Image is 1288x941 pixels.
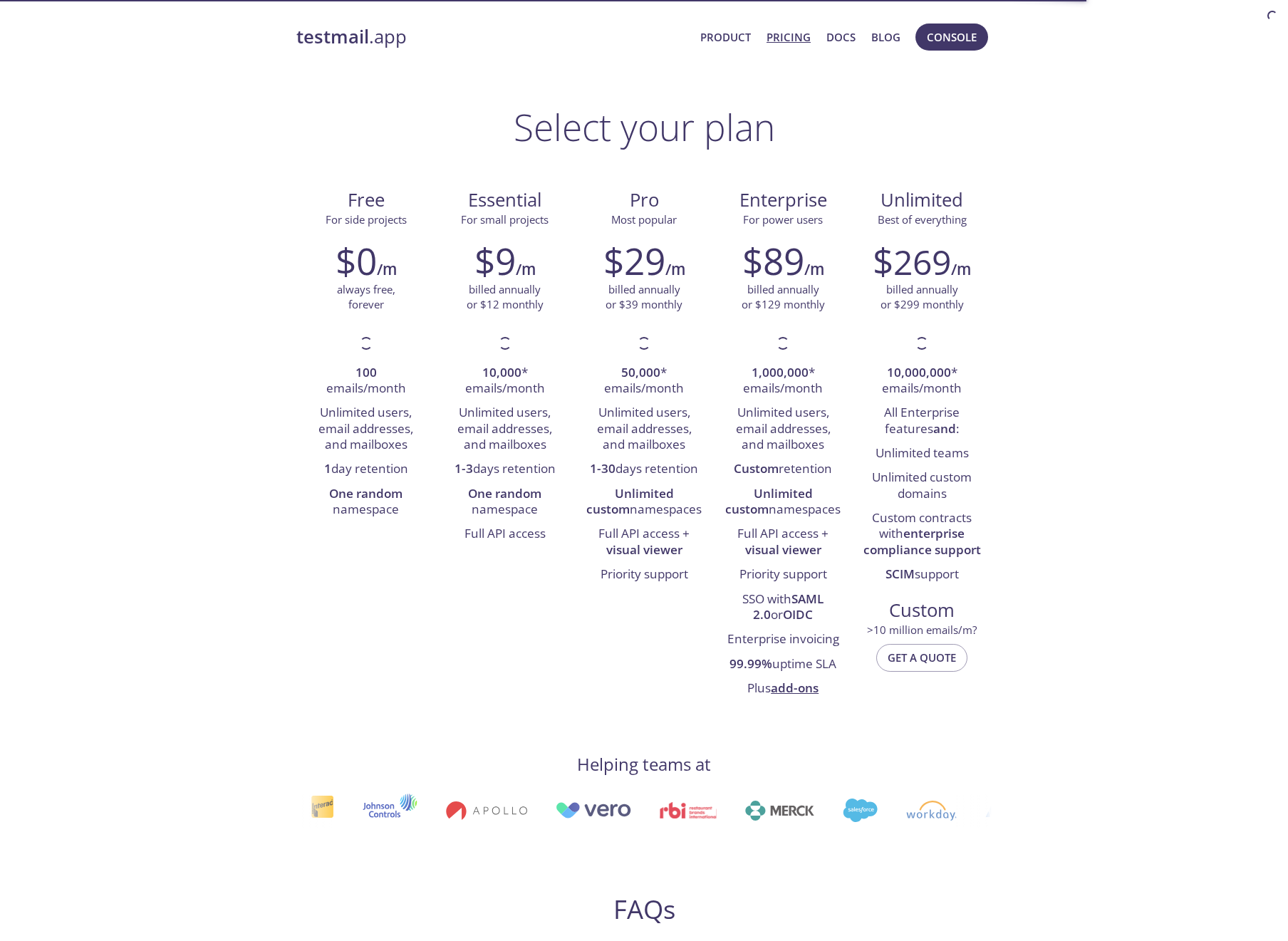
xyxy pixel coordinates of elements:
[603,239,665,282] h2: $29
[446,482,563,523] li: namespace
[377,257,397,281] h6: /m
[863,442,981,466] li: Unlimited teams
[729,655,772,672] strong: 99.99%
[863,525,981,557] strong: enterprise compliance support
[752,364,809,380] strong: 1,000,000
[724,677,842,701] li: Plus
[590,460,616,477] strong: 1-30
[482,364,521,380] strong: 10,000
[951,257,971,281] h6: /m
[307,361,425,402] li: emails/month
[767,28,811,46] a: Pricing
[585,563,702,587] li: Priority support
[724,361,842,402] li: * emails/month
[885,566,915,582] strong: SCIM
[585,401,702,457] li: Unlimited users, email addresses, and mailboxes
[724,401,842,457] li: Unlimited users, email addresses, and mailboxes
[724,588,842,628] li: SSO with or
[873,239,951,282] h2: $
[724,628,842,652] li: Enterprise invoicing
[725,188,841,212] span: Enterprise
[864,598,980,623] span: Custom
[724,457,842,482] li: retention
[863,401,981,442] li: All Enterprise features :
[863,466,981,506] li: Unlimited custom domains
[446,401,563,457] li: Unlimited users, email addresses, and mailboxes
[881,187,963,212] span: Unlimited
[308,188,424,212] span: Free
[771,680,819,696] a: add-ons
[461,212,549,227] span: For small projects
[514,105,775,148] h1: Select your plan
[871,28,900,46] a: Blog
[370,893,918,925] h2: FAQs
[336,239,377,282] h2: $0
[881,282,964,313] p: billed annually or $299 monthly
[296,25,689,49] a: testmail.app
[516,257,536,281] h6: /m
[826,28,856,46] a: Docs
[585,482,702,523] li: namespaces
[724,653,842,677] li: uptime SLA
[724,563,842,587] li: Priority support
[783,606,813,623] strong: OIDC
[804,257,824,281] h6: /m
[577,753,711,776] h4: Helping teams at
[915,24,988,51] button: Console
[446,801,527,821] img: apollo
[906,801,957,821] img: workday
[745,541,821,558] strong: visual viewer
[734,460,779,477] strong: Custom
[455,460,473,477] strong: 1-3
[876,644,967,671] button: Get a quote
[606,282,682,313] p: billed annually or $39 monthly
[446,522,563,546] li: Full API access
[878,212,967,227] span: Best of everything
[893,239,951,285] span: 269
[724,522,842,563] li: Full API access +
[725,485,813,517] strong: Unlimited custom
[586,188,702,212] span: Pro
[863,506,981,563] li: Custom contracts with
[585,457,702,482] li: days retention
[724,482,842,523] li: namespaces
[611,212,677,227] span: Most popular
[474,239,516,282] h2: $9
[863,563,981,587] li: support
[556,802,631,818] img: vero
[863,361,981,402] li: * emails/month
[933,420,956,437] strong: and
[468,485,541,501] strong: One random
[621,364,660,380] strong: 50,000
[355,364,377,380] strong: 100
[843,799,877,822] img: salesforce
[447,188,563,212] span: Essential
[326,212,407,227] span: For side projects
[606,541,682,558] strong: visual viewer
[585,522,702,563] li: Full API access +
[446,457,563,482] li: days retention
[887,364,951,380] strong: 10,000,000
[585,361,702,402] li: * emails/month
[745,801,814,821] img: merck
[586,485,674,517] strong: Unlimited custom
[927,28,977,46] span: Console
[742,239,804,282] h2: $89
[700,28,751,46] a: Product
[446,361,563,402] li: * emails/month
[324,460,331,477] strong: 1
[329,485,402,501] strong: One random
[307,401,425,457] li: Unlimited users, email addresses, and mailboxes
[467,282,544,313] p: billed annually or $12 monthly
[307,457,425,482] li: day retention
[363,794,417,828] img: johnsoncontrols
[307,482,425,523] li: namespace
[888,648,956,667] span: Get a quote
[337,282,395,313] p: always free, forever
[665,257,685,281] h6: /m
[742,282,825,313] p: billed annually or $129 monthly
[867,623,977,637] span: > 10 million emails/m?
[753,591,824,623] strong: SAML 2.0
[660,802,717,818] img: rbi
[296,24,369,49] strong: testmail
